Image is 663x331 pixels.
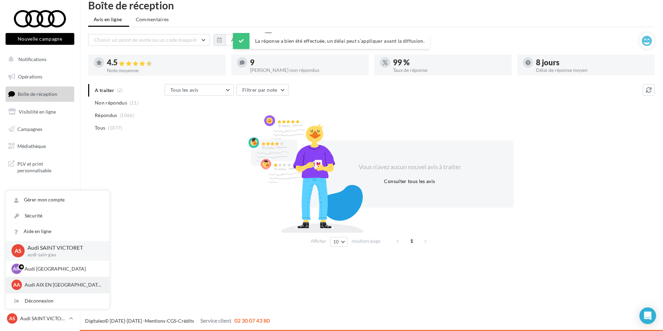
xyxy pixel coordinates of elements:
button: Tous les avis [165,84,234,96]
a: Boîte de réception [4,86,76,101]
div: 99 % [393,59,506,66]
span: (1066) [120,113,134,118]
a: Aide en ligne [6,224,109,239]
a: Médiathèque [4,139,76,154]
a: Crédits [178,318,194,324]
span: AS [15,247,22,255]
button: Choisir un point de vente ou un code magasin [88,34,210,46]
a: Gérer mon compte [6,192,109,208]
a: PLV et print personnalisable [4,156,76,177]
span: Tous les avis [170,87,199,93]
span: Boîte de réception [18,91,57,97]
button: Filtrer par note [236,84,289,96]
div: Vous n'avez aucun nouvel avis à traiter [350,163,469,172]
a: Visibilité en ligne [4,105,76,119]
span: Visibilité en ligne [19,109,56,115]
button: Au total [213,34,255,46]
span: PLV et print personnalisable [17,159,72,174]
div: Note moyenne [107,68,220,73]
button: 10 [330,237,348,247]
span: Choisir un point de vente ou un code magasin [94,37,197,43]
span: AM [13,265,21,272]
a: Opérations [4,69,76,84]
span: Commentaires [136,16,169,23]
p: Audi [GEOGRAPHIC_DATA] [25,265,101,272]
p: audi-sain-gau [27,252,98,258]
button: Consulter tous les avis [381,177,438,185]
span: Service client [200,317,232,324]
div: 8 jours [536,59,649,66]
span: AS [9,315,15,322]
span: Tous [95,124,105,131]
p: Audi SAINT VICTORET [27,244,98,252]
span: AA [13,281,20,288]
span: 1 [406,235,417,247]
div: 4.5 [107,59,220,67]
div: Déconnexion [6,293,109,309]
span: Répondus [95,112,117,119]
span: résultats/page [352,238,380,245]
div: Tous [259,33,278,47]
span: 02 30 07 43 80 [234,317,270,324]
a: Campagnes [4,122,76,136]
div: Délai de réponse moyen [536,68,649,73]
button: Notifications [4,52,73,67]
span: Opérations [18,74,42,80]
span: Campagnes [17,126,42,132]
a: Mentions [145,318,165,324]
div: 9 [250,59,363,66]
div: [PERSON_NAME] non répondus [250,68,363,73]
span: Afficher [311,238,326,245]
span: Médiathèque [17,143,46,149]
a: AS Audi SAINT VICTORET [6,312,74,325]
button: Au total [225,34,255,46]
span: (1077) [108,125,123,131]
a: CGS [167,318,176,324]
a: Digitaleo [85,318,105,324]
button: Nouvelle campagne [6,33,74,45]
div: Open Intercom Messenger [639,307,656,324]
span: 10 [333,239,339,245]
p: Audi SAINT VICTORET [20,315,66,322]
span: (11) [130,100,139,106]
div: Taux de réponse [393,68,506,73]
p: Audi AIX EN [GEOGRAPHIC_DATA] [25,281,101,288]
span: © [DATE]-[DATE] - - - [85,318,270,324]
span: Notifications [18,56,47,62]
a: Sécurité [6,208,109,224]
div: La réponse a bien été effectuée, un délai peut s’appliquer avant la diffusion. [233,33,430,49]
span: Non répondus [95,99,127,106]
